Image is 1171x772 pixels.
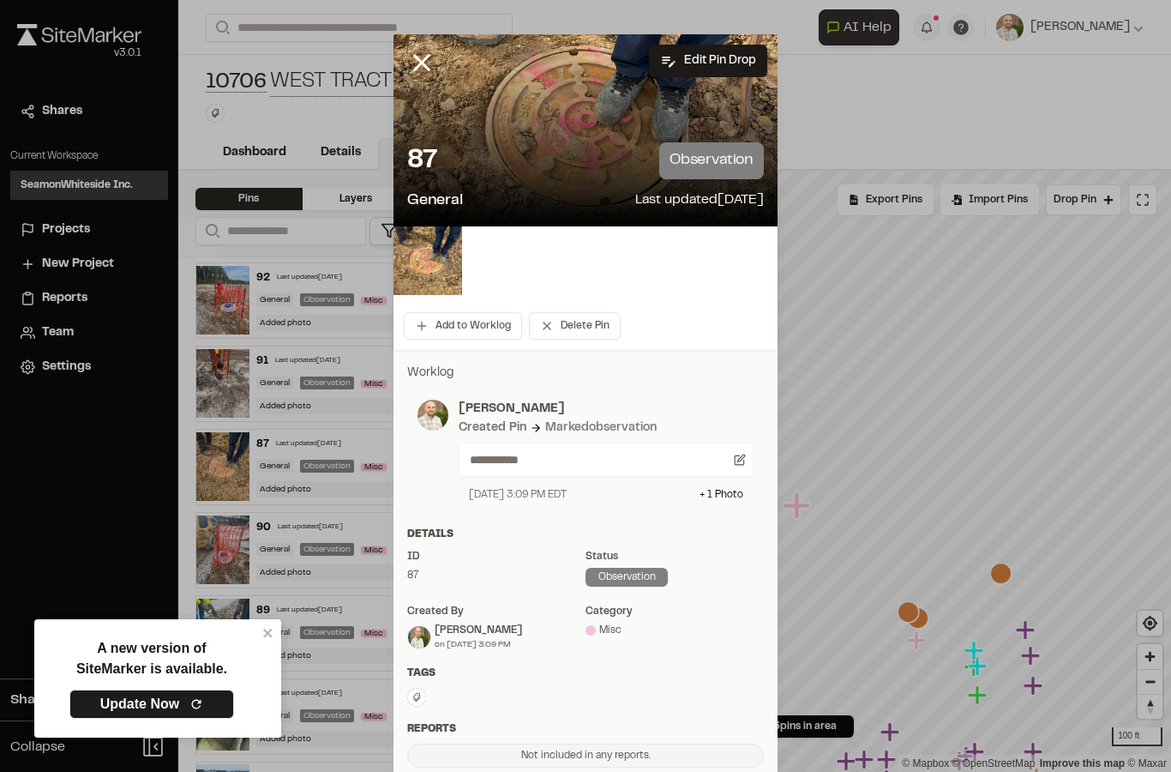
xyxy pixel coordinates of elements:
div: on [DATE] 3:09 PM [435,638,522,651]
div: Status [585,549,764,564]
div: category [585,604,764,619]
a: Update Now [69,690,234,719]
img: file [393,226,462,295]
button: close [262,626,274,640]
div: + 1 Photo [700,487,743,503]
div: Created Pin [459,419,526,437]
button: Delete Pin [529,312,621,340]
div: [DATE] 3:09 PM EDT [469,487,567,503]
p: Last updated [DATE] [635,190,764,213]
div: Tags [407,666,764,681]
p: 87 [407,144,437,178]
div: Reports [407,721,764,737]
div: 87 [407,568,585,583]
div: observation [585,568,668,587]
p: [PERSON_NAME] [459,400,754,419]
div: Details [407,527,764,542]
div: Not included in any reports. [407,744,764,768]
p: A new version of SiteMarker is available. [76,638,227,679]
img: photo [417,400,448,431]
div: [PERSON_NAME] [435,623,522,638]
div: Misc [585,623,764,638]
div: Marked observation [545,419,657,437]
div: ID [407,549,585,564]
div: Created by [407,604,585,619]
button: Edit Tags [407,688,426,707]
p: General [407,190,463,213]
p: Worklog [407,364,764,383]
button: Add to Worklog [404,312,522,340]
p: observation [659,142,764,179]
img: Sinuhe Perez [408,626,430,648]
